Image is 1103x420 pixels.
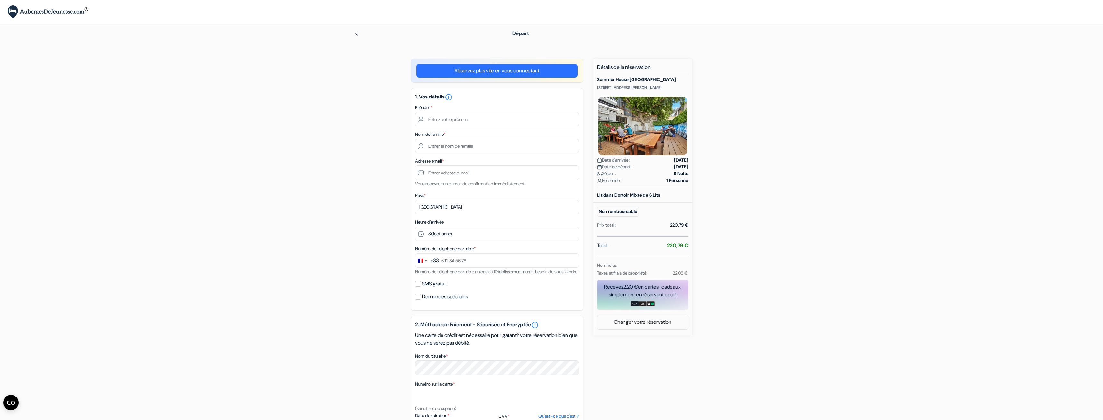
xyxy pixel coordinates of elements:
span: Date d'arrivée : [597,157,630,163]
strong: 1 Personne [666,177,688,184]
img: uber-uber-eats-card.png [647,301,655,306]
small: Non inclus [597,262,617,268]
small: 22,08 € [673,270,688,276]
label: Nom du titulaire [415,353,448,359]
a: error_outline [531,321,539,329]
strong: [DATE] [674,163,688,170]
label: Heure d'arrivée [415,219,444,226]
h5: 1. Vos détails [415,93,579,101]
strong: [DATE] [674,157,688,163]
small: Non remboursable [597,207,639,217]
div: 220,79 € [670,222,688,229]
p: [STREET_ADDRESS][PERSON_NAME] [597,85,688,90]
input: 6 12 34 56 78 [415,253,579,268]
div: Recevez en cartes-cadeaux simplement en réservant ceci ! [597,283,688,299]
span: Personne : [597,177,622,184]
small: (sans tiret ou espace) [415,406,456,411]
h5: Summer House [GEOGRAPHIC_DATA] [597,77,688,82]
input: Entrer adresse e-mail [415,165,579,180]
div: +33 [430,257,439,265]
span: 2,20 € [623,284,638,290]
small: Vous recevrez un e-mail de confirmation immédiatement [415,181,525,187]
img: left_arrow.svg [354,31,359,36]
label: Demandes spéciales [422,292,468,301]
label: Prénom [415,104,432,111]
img: AubergesDeJeunesse.com [8,5,88,19]
b: Lit dans Dortoir Mixte de 6 Lits [597,192,660,198]
label: SMS gratuit [422,279,447,288]
label: Pays [415,192,426,199]
img: adidas-card.png [639,301,647,306]
img: user_icon.svg [597,178,602,183]
h5: 2. Méthode de Paiement - Sécurisée et Encryptée [415,321,579,329]
label: Nom de famille [415,131,446,138]
img: moon.svg [597,172,602,176]
img: calendar.svg [597,158,602,163]
img: calendar.svg [597,165,602,170]
a: Qu'est-ce que c'est ? [538,413,579,420]
small: Numéro de téléphone portable au cas où l'établissement aurait besoin de vous joindre [415,269,577,275]
span: Départ [512,30,529,37]
label: Numéro sur la carte [415,381,455,387]
input: Entrez votre prénom [415,112,579,126]
span: Date de départ : [597,163,632,170]
small: Taxes et frais de propriété: [597,270,647,276]
div: Prix total : [597,222,616,229]
i: error_outline [445,93,452,101]
label: Numéro de telephone portable [415,246,476,252]
strong: 220,79 € [667,242,688,249]
strong: 9 Nuits [674,170,688,177]
input: Entrer le nom de famille [415,139,579,153]
h5: Détails de la réservation [597,64,688,74]
img: amazon-card-no-text.png [631,301,639,306]
button: Change country, selected France (+33) [415,254,439,267]
span: Total: [597,242,608,249]
a: Changer votre réservation [597,316,688,328]
p: Une carte de crédit est nécessaire pour garantir votre réservation bien que vous ne serez pas déb... [415,331,579,347]
label: Adresse email [415,158,444,164]
label: CVV [499,413,579,420]
a: error_outline [445,93,452,100]
label: Date d'expiration [415,412,495,419]
span: Séjour : [597,170,616,177]
button: Ouvrir le widget CMP [3,395,19,410]
a: Réservez plus vite en vous connectant [416,64,578,78]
